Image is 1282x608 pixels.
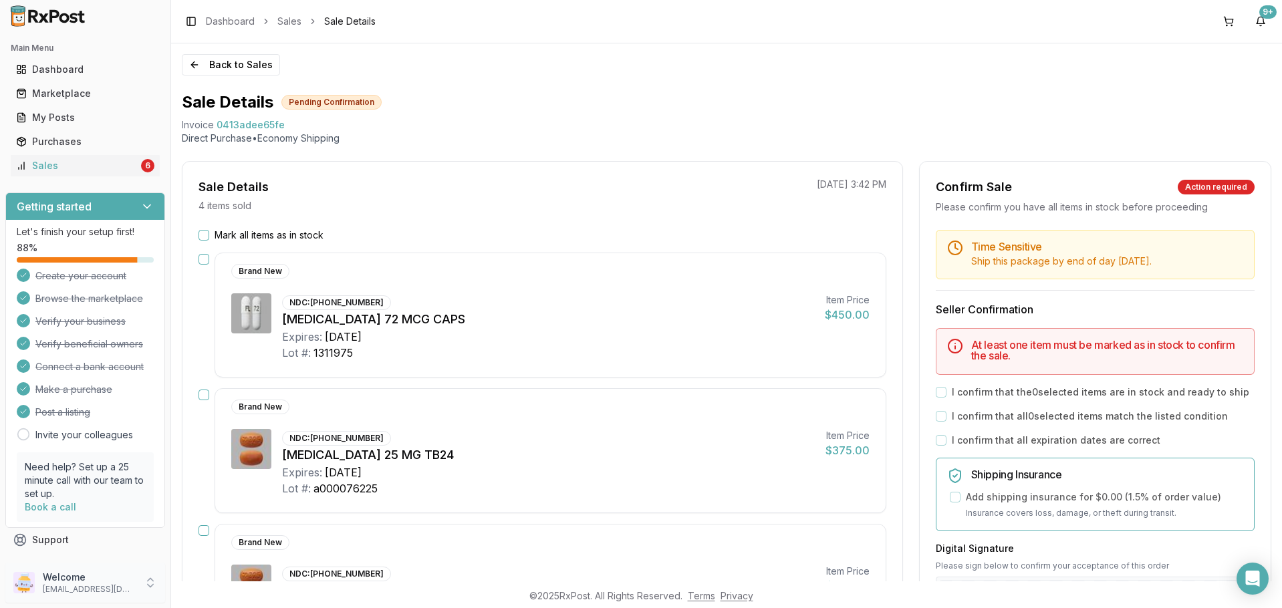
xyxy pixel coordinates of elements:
[1250,11,1271,32] button: 9+
[35,428,133,442] a: Invite your colleagues
[182,92,273,113] h1: Sale Details
[35,360,144,373] span: Connect a bank account
[25,460,146,500] p: Need help? Set up a 25 minute call with our team to set up.
[952,410,1228,423] label: I confirm that all 0 selected items match the listed condition
[231,293,271,333] img: Linzess 72 MCG CAPS
[35,406,90,419] span: Post a listing
[199,178,269,196] div: Sale Details
[199,199,251,212] p: 4 items sold
[141,159,154,172] div: 6
[17,225,154,239] p: Let's finish your setup first!
[5,155,165,176] button: Sales6
[825,429,870,442] div: Item Price
[5,552,165,576] button: Feedback
[952,386,1249,399] label: I confirm that the 0 selected items are in stock and ready to ship
[825,307,870,323] div: $450.00
[5,83,165,104] button: Marketplace
[13,572,35,593] img: User avatar
[313,480,378,496] div: a000076225
[825,442,870,458] div: $375.00
[313,345,353,361] div: 1311975
[277,15,301,28] a: Sales
[16,135,154,148] div: Purchases
[936,542,1255,555] h3: Digital Signature
[825,293,870,307] div: Item Price
[11,57,160,82] a: Dashboard
[817,178,886,191] p: [DATE] 3:42 PM
[25,501,76,512] a: Book a call
[282,310,814,329] div: [MEDICAL_DATA] 72 MCG CAPS
[966,506,1243,520] p: Insurance covers loss, damage, or theft during transit.
[936,178,1012,196] div: Confirm Sale
[325,464,362,480] div: [DATE]
[11,82,160,106] a: Marketplace
[5,5,91,27] img: RxPost Logo
[282,345,311,361] div: Lot #:
[282,329,322,345] div: Expires:
[215,229,324,242] label: Mark all items as in stock
[282,567,391,581] div: NDC: [PHONE_NUMBER]
[325,329,362,345] div: [DATE]
[971,255,1152,267] span: Ship this package by end of day [DATE] .
[35,292,143,305] span: Browse the marketplace
[16,111,154,124] div: My Posts
[1237,563,1269,595] div: Open Intercom Messenger
[688,590,715,601] a: Terms
[825,565,870,578] div: Item Price
[282,295,391,310] div: NDC: [PHONE_NUMBER]
[11,130,160,154] a: Purchases
[936,301,1255,317] h3: Seller Confirmation
[282,480,311,496] div: Lot #:
[231,264,289,279] div: Brand New
[721,590,753,601] a: Privacy
[43,584,136,595] p: [EMAIL_ADDRESS][DOMAIN_NAME]
[206,15,376,28] nav: breadcrumb
[231,565,271,605] img: Myrbetriq 25 MG TB24
[11,106,160,130] a: My Posts
[825,578,870,594] div: $375.00
[936,561,1255,571] p: Please sign below to confirm your acceptance of this order
[1178,180,1255,194] div: Action required
[16,63,154,76] div: Dashboard
[231,400,289,414] div: Brand New
[5,528,165,552] button: Support
[952,434,1160,447] label: I confirm that all expiration dates are correct
[281,95,382,110] div: Pending Confirmation
[282,446,815,464] div: [MEDICAL_DATA] 25 MG TB24
[11,154,160,178] a: Sales6
[936,200,1255,214] div: Please confirm you have all items in stock before proceeding
[17,198,92,214] h3: Getting started
[324,15,376,28] span: Sale Details
[971,339,1243,361] h5: At least one item must be marked as in stock to confirm the sale.
[35,315,126,328] span: Verify your business
[5,131,165,152] button: Purchases
[971,469,1243,480] h5: Shipping Insurance
[5,59,165,80] button: Dashboard
[282,464,322,480] div: Expires:
[35,383,112,396] span: Make a purchase
[16,87,154,100] div: Marketplace
[282,431,391,446] div: NDC: [PHONE_NUMBER]
[182,54,280,75] button: Back to Sales
[971,241,1243,252] h5: Time Sensitive
[35,337,143,351] span: Verify beneficial owners
[11,43,160,53] h2: Main Menu
[43,571,136,584] p: Welcome
[17,241,37,255] span: 88 %
[16,159,138,172] div: Sales
[966,490,1221,504] label: Add shipping insurance for $0.00 ( 1.5 % of order value)
[35,269,126,283] span: Create your account
[206,15,255,28] a: Dashboard
[182,132,1271,145] p: Direct Purchase • Economy Shipping
[231,535,289,550] div: Brand New
[217,118,285,132] span: 0413adee65fe
[5,107,165,128] button: My Posts
[1259,5,1277,19] div: 9+
[231,429,271,469] img: Myrbetriq 25 MG TB24
[182,118,214,132] div: Invoice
